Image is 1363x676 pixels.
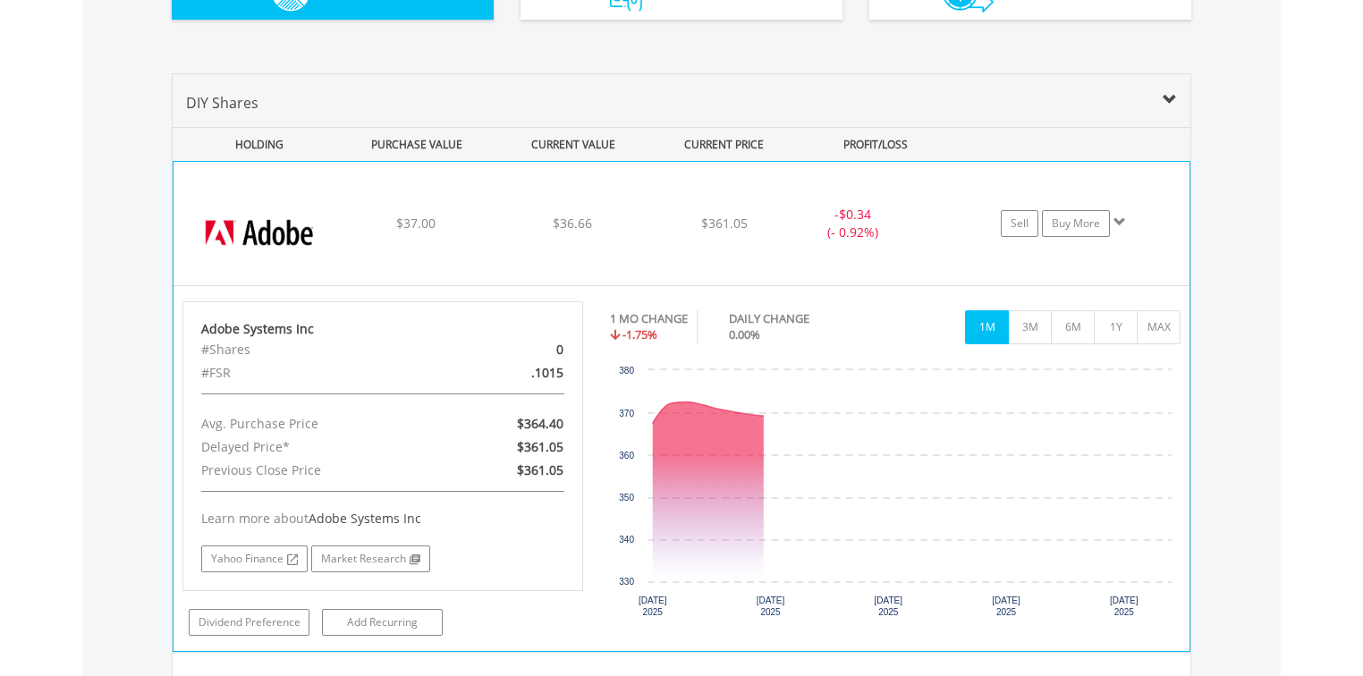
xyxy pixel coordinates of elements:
[786,206,920,241] div: - (- 0.92%)
[1110,596,1139,617] text: [DATE] 2025
[322,609,443,636] a: Add Recurring
[186,93,258,113] span: DIY Shares
[610,361,1181,630] div: Chart. Highcharts interactive chart.
[189,609,309,636] a: Dividend Preference
[619,535,634,545] text: 340
[1042,210,1110,237] a: Buy More
[1137,310,1181,344] button: MAX
[622,326,657,342] span: -1.75%
[639,596,667,617] text: [DATE] 2025
[619,409,634,418] text: 370
[965,310,1009,344] button: 1M
[610,310,688,327] div: 1 MO CHANGE
[396,215,436,232] span: $37.00
[619,493,634,503] text: 350
[1094,310,1138,344] button: 1Y
[201,320,564,338] div: Adobe Systems Inc
[517,438,563,455] span: $361.05
[496,128,649,161] div: CURRENT VALUE
[447,361,577,384] div: .1015
[701,215,748,232] span: $361.05
[729,326,760,342] span: 0.00%
[340,128,493,161] div: PURCHASE VALUE
[517,415,563,432] span: $364.40
[188,435,447,459] div: Delayed Price*
[756,596,784,617] text: [DATE] 2025
[309,510,421,527] span: Adobe Systems Inc
[188,361,447,384] div: #FSR
[619,451,634,461] text: 360
[311,545,430,572] a: Market Research
[174,128,336,161] div: HOLDING
[182,184,336,281] img: EQU.US.ADBE.png
[553,215,592,232] span: $36.66
[619,366,634,376] text: 380
[729,310,872,327] div: DAILY CHANGE
[619,577,634,587] text: 330
[447,338,577,361] div: 0
[874,596,902,617] text: [DATE] 2025
[188,338,447,361] div: #Shares
[188,412,447,435] div: Avg. Purchase Price
[653,128,795,161] div: CURRENT PRICE
[1008,310,1052,344] button: 3M
[201,510,564,528] div: Learn more about
[610,361,1181,630] svg: Interactive chart
[992,596,1020,617] text: [DATE] 2025
[517,461,563,478] span: $361.05
[799,128,952,161] div: PROFIT/LOSS
[1001,210,1038,237] a: Sell
[839,206,871,223] span: $0.34
[188,459,447,482] div: Previous Close Price
[1051,310,1095,344] button: 6M
[201,545,308,572] a: Yahoo Finance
